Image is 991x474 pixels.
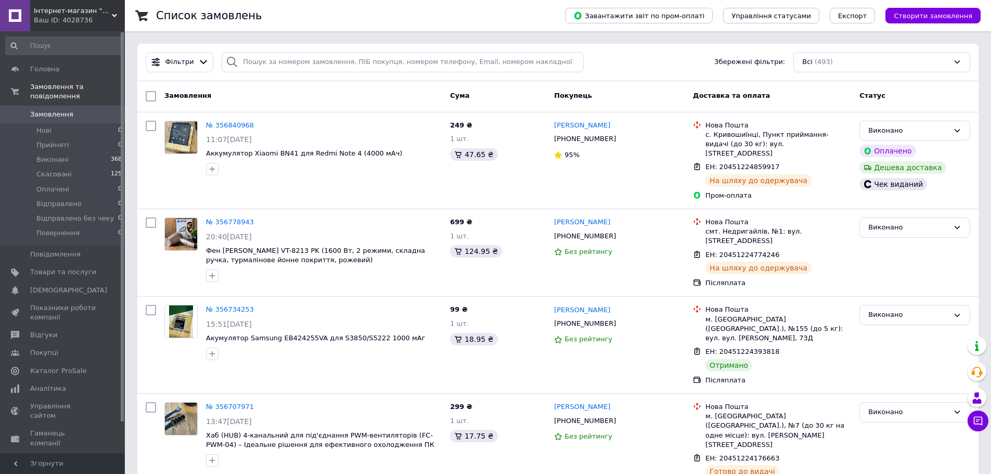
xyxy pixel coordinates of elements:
[868,407,949,418] div: Виконано
[118,214,122,223] span: 0
[36,228,80,238] span: Повернення
[30,366,86,376] span: Каталог ProSale
[30,250,81,259] span: Повідомлення
[705,278,851,288] div: Післяплата
[165,57,194,67] span: Фільтри
[868,222,949,233] div: Виконано
[705,227,851,246] div: смт. Недригайлів, №1: вул. [STREET_ADDRESS]
[859,178,927,190] div: Чек виданий
[705,163,779,171] span: ЕН: 20451224859917
[118,185,122,194] span: 0
[885,8,981,23] button: Створити замовлення
[206,135,252,144] span: 11:07[DATE]
[564,248,612,255] span: Без рейтингу
[705,305,851,314] div: Нова Пошта
[156,9,262,22] h1: Список замовлень
[206,218,254,226] a: № 356778943
[705,191,851,200] div: Пром-оплата
[705,376,851,385] div: Післяплата
[552,132,618,146] div: [PHONE_NUMBER]
[564,432,612,440] span: Без рейтингу
[165,403,197,435] img: Фото товару
[206,320,252,328] span: 15:51[DATE]
[118,140,122,150] span: 0
[206,121,254,129] a: № 356840968
[859,161,946,174] div: Дешева доставка
[30,303,96,322] span: Показники роботи компанії
[30,267,96,277] span: Товари та послуги
[731,12,811,20] span: Управління статусами
[705,130,851,159] div: с. Кривошиїнці, Пункт приймання-видачі (до 30 кг): вул. [STREET_ADDRESS]
[450,148,497,161] div: 47.65 ₴
[450,245,502,258] div: 124.95 ₴
[552,229,618,243] div: [PHONE_NUMBER]
[450,92,469,99] span: Cума
[206,149,402,157] a: Аккумулятор Xiaomi BN41 для Redmi Note 4 (4000 мАч)
[875,11,981,19] a: Створити замовлення
[164,305,198,338] a: Фото товару
[36,214,114,223] span: Відправлено без чеку
[30,384,66,393] span: Аналітика
[554,92,592,99] span: Покупець
[968,411,988,431] button: Чат з покупцем
[815,58,833,66] span: (493)
[830,8,876,23] button: Експорт
[552,414,618,428] div: [PHONE_NUMBER]
[30,429,96,447] span: Гаманець компанії
[573,11,704,20] span: Завантажити звіт по пром-оплаті
[450,319,469,327] span: 1 шт.
[705,412,851,450] div: м. [GEOGRAPHIC_DATA] ([GEOGRAPHIC_DATA].), №7 (до 30 кг на одне місце): вул. [PERSON_NAME][STREET...
[30,110,73,119] span: Замовлення
[5,36,123,55] input: Пошук
[705,454,779,462] span: ЕН: 20451224176663
[206,247,425,264] a: Фен [PERSON_NAME] VT-8213 PK (1600 Вт, 2 режими, складна ручка, турмалінове йонне покриття, рожевий)
[36,126,52,135] span: Нові
[705,262,812,274] div: На шляху до одержувача
[693,92,770,99] span: Доставка та оплата
[705,359,752,371] div: Отримано
[838,12,867,20] span: Експорт
[859,92,885,99] span: Статус
[206,431,434,449] a: Хаб (HUB) 4-канальний для під'єднання PWM-вентиляторів (FC-PWM-04) – Ідеальне рішення для ефектив...
[802,57,813,67] span: Всі
[34,6,112,16] span: Інтернет-магазин "SP Shop" (комплектуючі та аксесуари для телефонів)
[111,170,122,179] span: 125
[30,348,58,357] span: Покупці
[36,185,69,194] span: Оплачені
[705,121,851,130] div: Нова Пошта
[450,403,472,411] span: 299 ₴
[565,8,713,23] button: Завантажити звіт по пром-оплаті
[30,402,96,420] span: Управління сайтом
[222,52,584,72] input: Пошук за номером замовлення, ПІБ покупця, номером телефону, Email, номером накладної
[450,333,497,345] div: 18.95 ₴
[705,251,779,259] span: ЕН: 20451224774246
[554,305,610,315] a: [PERSON_NAME]
[111,155,122,164] span: 368
[552,317,618,330] div: [PHONE_NUMBER]
[859,145,916,157] div: Оплачено
[450,218,472,226] span: 699 ₴
[169,305,194,338] img: Фото товару
[206,334,426,342] a: Акумулятор Samsung EB424255VA для S3850/S5222 1000 мАг
[36,199,82,209] span: Відправлено
[36,170,72,179] span: Скасовані
[165,121,197,153] img: Фото товару
[894,12,972,20] span: Створити замовлення
[30,65,59,74] span: Головна
[30,330,57,340] span: Відгуки
[450,305,468,313] span: 99 ₴
[450,135,469,143] span: 1 шт.
[705,315,851,343] div: м. [GEOGRAPHIC_DATA] ([GEOGRAPHIC_DATA].), №155 (до 5 кг): вул. вул. [PERSON_NAME], 73Д
[868,125,949,136] div: Виконано
[30,286,107,295] span: [DEMOGRAPHIC_DATA]
[34,16,125,25] div: Ваш ID: 4028736
[450,417,469,425] span: 1 шт.
[164,121,198,154] a: Фото товару
[868,310,949,321] div: Виконано
[36,140,69,150] span: Прийняті
[564,335,612,343] span: Без рейтингу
